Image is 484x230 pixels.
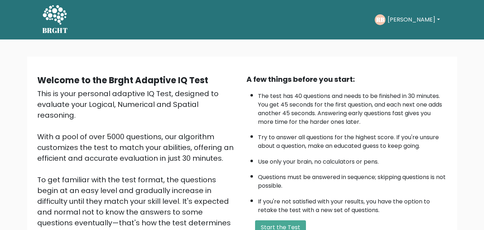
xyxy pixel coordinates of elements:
h5: BRGHT [42,26,68,35]
a: BRGHT [42,3,68,37]
text: RB [376,15,384,24]
b: Welcome to the Brght Adaptive IQ Test [37,74,208,86]
div: A few things before you start: [246,74,447,85]
li: The test has 40 questions and needs to be finished in 30 minutes. You get 45 seconds for the firs... [258,88,447,126]
li: Questions must be answered in sequence; skipping questions is not possible. [258,169,447,190]
li: Try to answer all questions for the highest score. If you're unsure about a question, make an edu... [258,130,447,150]
li: Use only your brain, no calculators or pens. [258,154,447,166]
li: If you're not satisfied with your results, you have the option to retake the test with a new set ... [258,194,447,215]
button: [PERSON_NAME] [385,15,442,24]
